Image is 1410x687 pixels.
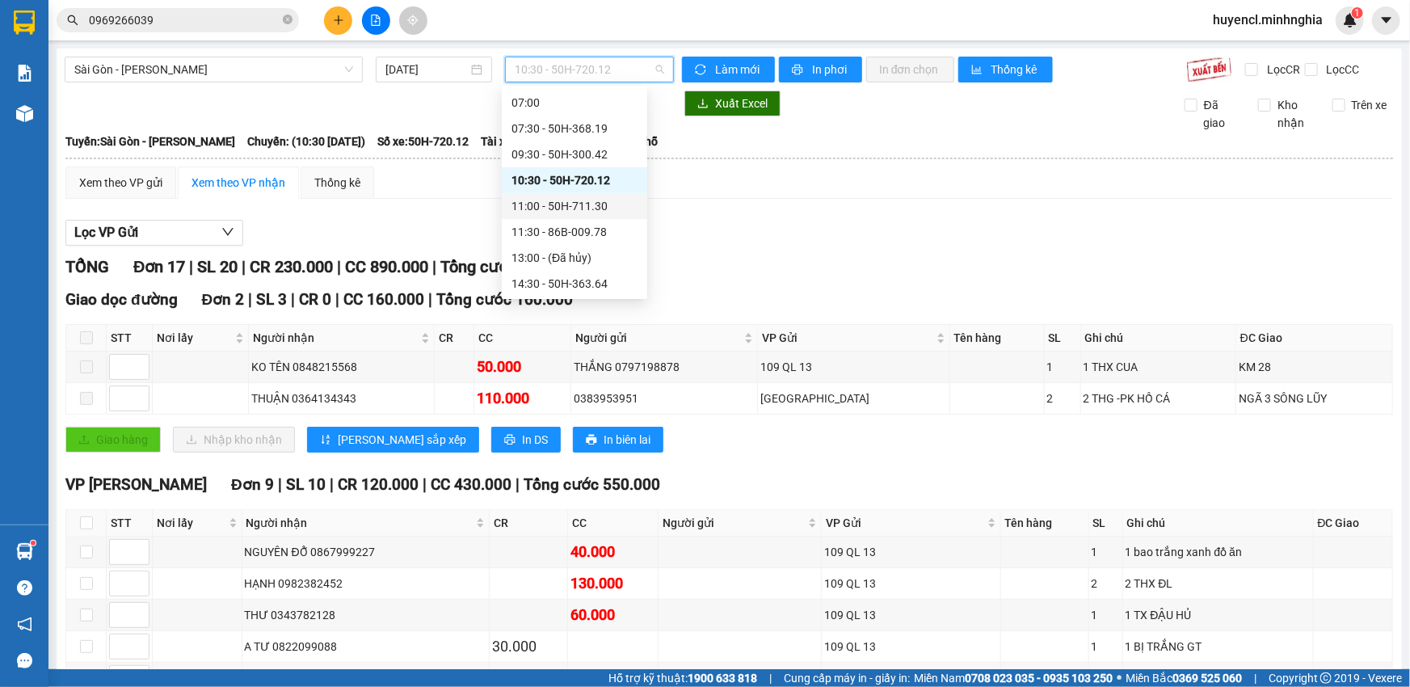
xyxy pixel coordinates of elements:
img: logo-vxr [14,11,35,35]
th: Tên hàng [1001,510,1089,537]
img: warehouse-icon [16,543,33,560]
span: Nơi lấy [157,329,232,347]
span: Đơn 17 [133,257,185,276]
th: Ghi chú [1081,325,1236,352]
span: VP [PERSON_NAME] [65,475,207,494]
span: Lọc VP Gửi [74,222,138,242]
input: Tìm tên, số ĐT hoặc mã đơn [89,11,280,29]
span: search [67,15,78,26]
th: CR [435,325,474,352]
div: 14:30 - 50H-363.64 [511,275,638,293]
div: 1 BỊ TRẮNG GT [1126,638,1311,655]
div: 2 THX ĐL [1126,575,1311,592]
span: Làm mới [715,61,762,78]
div: NGUYÊN ĐỖ 0867999227 [245,543,487,561]
div: Xem theo VP gửi [79,174,162,192]
span: Người nhận [253,329,419,347]
span: file-add [370,15,381,26]
div: 109 QL 13 [824,575,997,592]
span: SL 20 [197,257,238,276]
div: [GEOGRAPHIC_DATA] [760,390,946,407]
span: Miền Nam [914,669,1113,687]
span: | [335,290,339,309]
td: NGÃ 3 SÔNG LŨY [1236,383,1393,415]
span: TỔNG [65,257,109,276]
span: Xuất Excel [715,95,768,112]
span: Lọc CC [1320,61,1362,78]
div: 09:30 - 50H-300.42 [511,145,638,163]
span: Người gửi [663,514,805,532]
span: Tổng cước 550.000 [524,475,660,494]
img: solution-icon [16,65,33,82]
span: | [242,257,246,276]
div: 130.000 [570,572,655,595]
sup: 1 [1352,7,1363,19]
th: STT [107,510,153,537]
button: downloadNhập kho nhận [173,427,295,453]
img: 9k= [1186,57,1232,82]
span: plus [333,15,344,26]
button: printerIn phơi [779,57,862,82]
span: CC 430.000 [431,475,511,494]
span: | [278,475,282,494]
span: VP Gửi [826,514,983,532]
span: Người gửi [575,329,741,347]
span: | [769,669,772,687]
span: | [432,257,436,276]
span: download [697,98,709,111]
button: bar-chartThống kê [958,57,1053,82]
div: 60.000 [570,604,655,626]
span: SL 10 [286,475,326,494]
sup: 1 [31,541,36,546]
span: Lọc CR [1261,61,1303,78]
div: 1 TX ĐẬU HỦ [1126,606,1311,624]
div: 10:30 - 50H-720.12 [511,171,638,189]
span: Chuyến: (10:30 [DATE]) [247,133,365,150]
th: SL [1089,510,1123,537]
span: Số xe: 50H-720.12 [377,133,469,150]
img: warehouse-icon [16,105,33,122]
span: CR 0 [299,290,331,309]
span: | [189,257,193,276]
span: message [17,653,32,668]
span: down [221,225,234,238]
th: SL [1045,325,1081,352]
th: Ghi chú [1123,510,1314,537]
div: 07:30 - 50H-368.19 [511,120,638,137]
div: 2 [1092,575,1120,592]
td: 109 QL 13 [822,631,1000,663]
span: CR 120.000 [338,475,419,494]
strong: 0708 023 035 - 0935 103 250 [965,672,1113,685]
button: downloadXuất Excel [684,91,781,116]
div: Thống kê [314,174,360,192]
span: Đơn 2 [202,290,245,309]
button: printerIn DS [491,427,561,453]
div: 07:00 [511,94,638,112]
span: In biên lai [604,431,650,449]
span: CC 160.000 [343,290,424,309]
div: 110.000 [477,387,568,410]
button: plus [324,6,352,35]
span: Tài xế: [481,133,515,150]
span: Thống kê [991,61,1040,78]
span: | [291,290,295,309]
div: 1 [1092,543,1120,561]
span: sync [695,64,709,77]
span: [PERSON_NAME] sắp xếp [338,431,466,449]
span: Miền Bắc [1126,669,1242,687]
span: sort-ascending [320,434,331,447]
div: 1 [1047,358,1078,376]
span: SL 3 [256,290,287,309]
span: Đơn 9 [231,475,274,494]
span: Nơi lấy [157,514,225,532]
input: 13/09/2025 [385,61,468,78]
div: 30.000 [492,635,565,658]
td: Sài Gòn [758,383,949,415]
div: 11:30 - 86B-009.78 [511,223,638,241]
th: CR [490,510,568,537]
button: Lọc VP Gửi [65,220,243,246]
span: Đã giao [1197,96,1246,132]
div: 109 QL 13 [824,638,997,655]
span: Tổng cước 1.120.000 [440,257,592,276]
button: file-add [362,6,390,35]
